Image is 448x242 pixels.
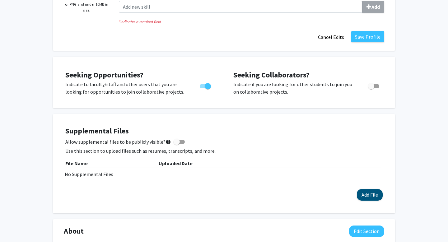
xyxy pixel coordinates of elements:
button: Skills [362,1,384,13]
button: Add File [357,189,383,201]
div: Toggle [366,81,383,90]
b: Add [371,4,380,10]
span: Seeking Opportunities? [65,70,143,80]
b: Uploaded Date [159,160,193,166]
input: SkillsAdd [119,1,362,13]
button: Edit About [349,226,384,237]
div: Toggle [197,81,214,90]
h4: Supplemental Files [65,127,383,136]
mat-icon: help [166,138,171,146]
button: Cancel Edits [314,31,348,43]
span: About [64,226,84,237]
button: Save Profile [351,31,384,42]
p: Indicate to faculty/staff and other users that you are looking for opportunities to join collabor... [65,81,188,95]
iframe: Chat [5,214,26,237]
b: File Name [65,160,88,166]
i: Indicates a required field [119,19,384,25]
p: Indicate if you are looking for other students to join you on collaborative projects. [233,81,356,95]
span: Seeking Collaborators? [233,70,310,80]
span: Allow supplemental files to be publicly visible? [65,138,171,146]
p: Use this section to upload files such as resumes, transcripts, and more. [65,147,383,155]
div: No Supplemental Files [65,170,383,178]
